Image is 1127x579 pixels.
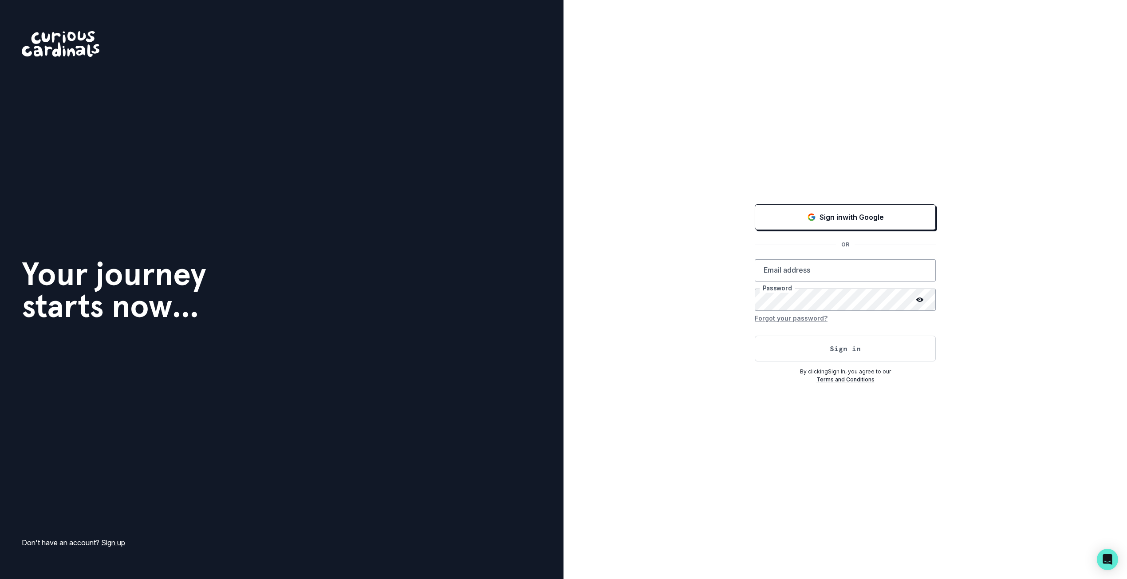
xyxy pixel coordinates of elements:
[816,376,875,383] a: Terms and Conditions
[22,537,125,548] p: Don't have an account?
[836,241,855,249] p: OR
[22,31,99,57] img: Curious Cardinals Logo
[755,204,936,230] button: Sign in with Google (GSuite)
[101,538,125,547] a: Sign up
[22,258,206,322] h1: Your journey starts now...
[755,311,828,325] button: Forgot your password?
[820,212,884,222] p: Sign in with Google
[755,336,936,361] button: Sign in
[1097,549,1118,570] div: Open Intercom Messenger
[755,368,936,376] p: By clicking Sign In , you agree to our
